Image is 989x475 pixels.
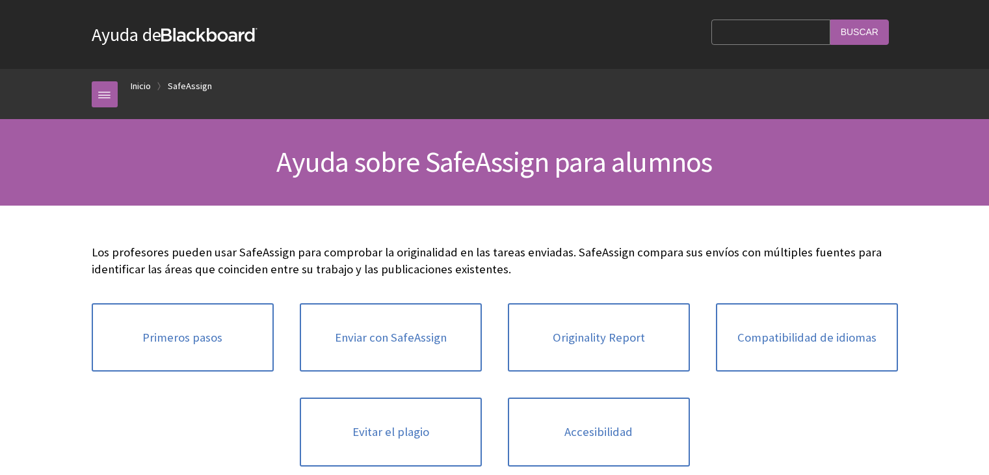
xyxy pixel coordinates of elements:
a: Evitar el plagio [300,398,482,467]
a: Accesibilidad [508,398,690,467]
input: Buscar [830,20,889,45]
a: Originality Report [508,303,690,372]
a: Enviar con SafeAssign [300,303,482,372]
a: Ayuda deBlackboard [92,23,257,46]
a: Inicio [131,78,151,94]
a: Compatibilidad de idiomas [716,303,898,372]
strong: Blackboard [161,28,257,42]
p: Los profesores pueden usar SafeAssign para comprobar la originalidad en las tareas enviadas. Safe... [92,244,898,278]
a: Primeros pasos [92,303,274,372]
span: Ayuda sobre SafeAssign para alumnos [276,144,712,180]
a: SafeAssign [168,78,212,94]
